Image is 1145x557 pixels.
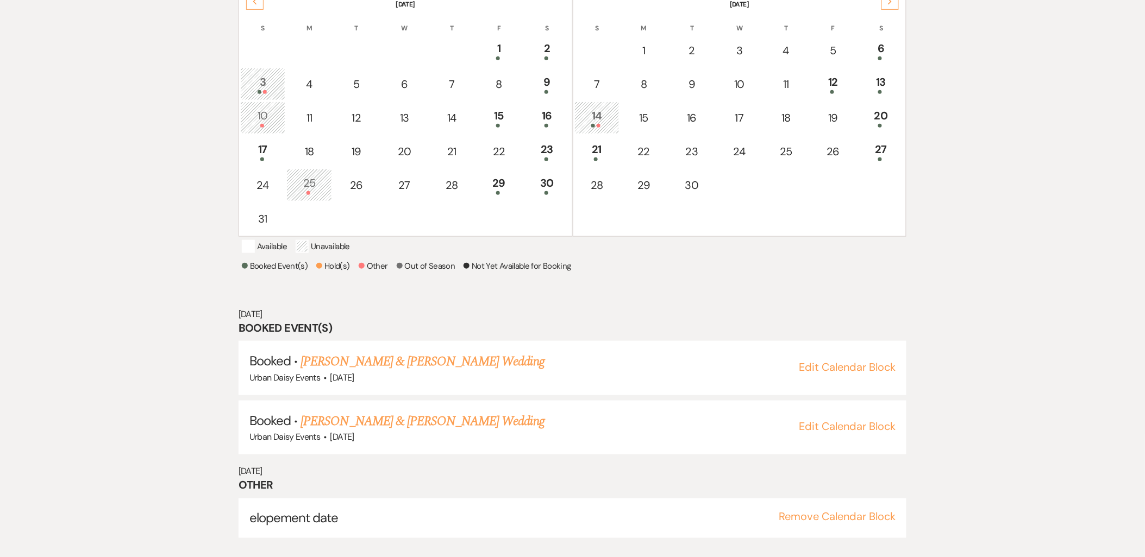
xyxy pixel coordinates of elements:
div: 30 [674,177,710,193]
th: T [429,10,475,33]
th: S [858,10,905,33]
div: 7 [580,76,614,92]
div: 16 [529,107,565,128]
div: 24 [723,143,756,160]
span: [DATE] [330,372,354,383]
div: 26 [816,143,850,160]
div: 12 [339,110,374,126]
div: 29 [482,175,517,195]
div: 9 [674,76,710,92]
h3: Booked Event(s) [239,320,906,336]
p: Available [242,240,287,253]
div: 13 [387,110,422,126]
div: 18 [769,110,803,126]
th: S [574,10,620,33]
div: 19 [339,143,374,160]
span: [DATE] [330,431,354,442]
div: 24 [246,177,280,193]
div: 31 [246,211,280,227]
th: S [240,10,286,33]
th: W [381,10,428,33]
th: S [523,10,571,33]
span: Booked [249,352,291,369]
div: 1 [627,42,661,59]
h6: [DATE] [239,465,906,477]
div: 12 [816,74,850,94]
div: 30 [529,175,565,195]
div: 25 [292,175,326,195]
div: 14 [580,107,614,128]
button: Edit Calendar Block [799,362,896,372]
div: 15 [482,107,517,128]
div: 21 [580,141,614,161]
div: 9 [529,74,565,94]
th: T [333,10,380,33]
div: 5 [339,76,374,92]
div: 20 [864,107,899,128]
th: T [668,10,716,33]
div: 20 [387,143,422,160]
div: 6 [387,76,422,92]
div: 3 [246,74,280,94]
span: Urban Daisy Events [249,372,320,383]
p: Booked Event(s) [242,259,308,273]
div: 28 [580,177,614,193]
th: W [717,10,762,33]
th: F [476,10,523,33]
div: 17 [246,141,280,161]
th: M [286,10,332,33]
div: 19 [816,110,850,126]
div: 27 [864,141,899,161]
p: Unavailable [296,240,350,253]
p: Out of Season [397,259,455,273]
button: Remove Calendar Block [779,511,896,522]
div: 2 [529,40,565,60]
div: 11 [292,110,326,126]
div: 21 [435,143,469,160]
div: 4 [292,76,326,92]
span: Urban Daisy Events [249,431,320,442]
div: 28 [435,177,469,193]
div: 10 [723,76,756,92]
a: [PERSON_NAME] & [PERSON_NAME] Wedding [301,412,544,431]
span: elopement date [249,510,339,527]
h3: Other [239,478,906,493]
div: 23 [529,141,565,161]
div: 10 [246,107,280,128]
div: 6 [864,40,899,60]
div: 18 [292,143,326,160]
div: 23 [674,143,710,160]
a: [PERSON_NAME] & [PERSON_NAME] Wedding [301,352,544,371]
div: 13 [864,74,899,94]
div: 1 [482,40,517,60]
p: Not Yet Available for Booking [464,259,571,273]
div: 15 [627,110,661,126]
div: 14 [435,110,469,126]
div: 22 [482,143,517,160]
div: 26 [339,177,374,193]
div: 29 [627,177,661,193]
div: 25 [769,143,803,160]
div: 5 [816,42,850,59]
div: 22 [627,143,661,160]
th: F [810,10,856,33]
div: 4 [769,42,803,59]
div: 27 [387,177,422,193]
h6: [DATE] [239,308,906,320]
div: 17 [723,110,756,126]
span: Booked [249,412,291,429]
div: 3 [723,42,756,59]
p: Other [359,259,388,273]
div: 7 [435,76,469,92]
div: 16 [674,110,710,126]
p: Hold(s) [316,259,350,273]
th: M [621,10,667,33]
div: 2 [674,42,710,59]
div: 8 [627,76,661,92]
div: 8 [482,76,517,92]
button: Edit Calendar Block [799,421,896,432]
th: T [764,10,809,33]
div: 11 [769,76,803,92]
